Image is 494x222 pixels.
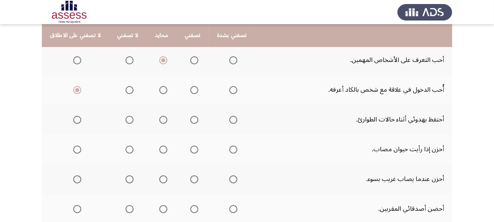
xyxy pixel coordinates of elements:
[156,83,167,97] mat-radio-group: Select an option
[156,53,167,67] mat-radio-group: Select an option
[255,105,452,134] td: أحتفظ بهدوئي أثناء حالات الطوارئ.
[156,113,167,126] mat-radio-group: Select an option
[70,172,81,186] mat-radio-group: Select an option
[226,113,237,126] mat-radio-group: Select an option
[255,164,452,194] td: أحزن عندما يصاب غريب بسوء.
[187,172,198,186] mat-radio-group: Select an option
[156,202,167,216] mat-radio-group: Select an option
[70,142,81,156] mat-radio-group: Select an option
[122,113,134,126] mat-radio-group: Select an option
[187,142,198,156] mat-radio-group: Select an option
[255,75,452,105] td: أُحب الدخول في علاقة مع شخص بالكاد أعرفه.
[109,24,146,47] th: لا تصفني
[209,24,255,47] th: تصفني بشدة
[255,134,452,164] td: أحزن إذا رأيت حيوان مصاب.
[156,142,167,156] mat-radio-group: Select an option
[226,83,237,97] mat-radio-group: Select an option
[122,202,134,216] mat-radio-group: Select an option
[122,142,134,156] mat-radio-group: Select an option
[226,172,237,186] mat-radio-group: Select an option
[156,172,167,186] mat-radio-group: Select an option
[226,202,237,216] mat-radio-group: Select an option
[122,83,134,97] mat-radio-group: Select an option
[187,53,198,67] mat-radio-group: Select an option
[70,113,81,126] mat-radio-group: Select an option
[42,24,109,47] th: لا تصفني على الاطلاق
[226,142,237,156] mat-radio-group: Select an option
[397,1,452,23] img: Assess Talent Management logo
[226,53,237,67] mat-radio-group: Select an option
[70,83,81,97] mat-radio-group: Select an option
[70,53,81,67] mat-radio-group: Select an option
[187,83,198,97] mat-radio-group: Select an option
[42,1,97,23] img: Assessment logo of Emotional Intelligence Assessment - THL
[122,172,134,186] mat-radio-group: Select an option
[177,24,209,47] th: تصفني
[122,53,134,67] mat-radio-group: Select an option
[187,113,198,126] mat-radio-group: Select an option
[70,202,81,216] mat-radio-group: Select an option
[187,202,198,216] mat-radio-group: Select an option
[147,24,177,47] th: محايد
[255,45,452,75] td: أحب التعرف على الأشخاص المهمين.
